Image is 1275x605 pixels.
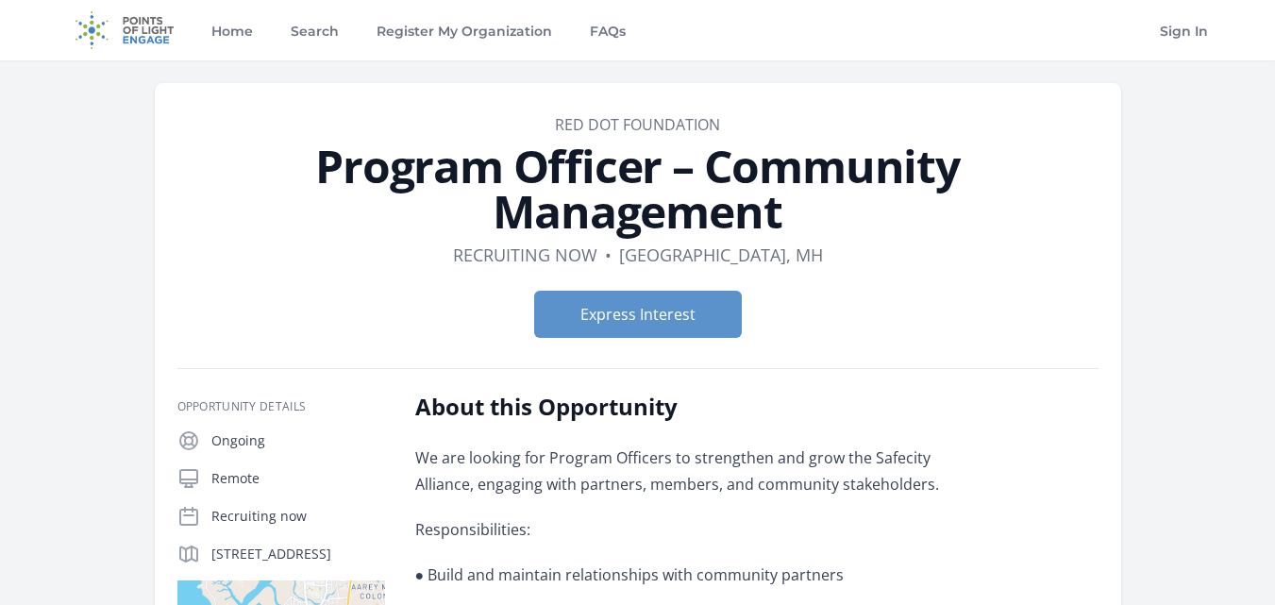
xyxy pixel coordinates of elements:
[177,399,385,414] h3: Opportunity Details
[453,242,597,268] dd: Recruiting now
[555,114,720,135] a: Red Dot Foundation
[211,507,385,526] p: Recruiting now
[605,242,612,268] div: •
[211,431,385,450] p: Ongoing
[415,562,967,588] p: ● Build and maintain relationships with community partners
[415,445,967,497] p: We are looking for Program Officers to strengthen and grow the Safecity Alliance, engaging with p...
[415,516,967,543] p: Responsibilities:
[619,242,823,268] dd: [GEOGRAPHIC_DATA], MH
[534,291,742,338] button: Express Interest
[211,469,385,488] p: Remote
[177,143,1099,234] h1: Program Officer – Community Management
[211,545,385,563] p: [STREET_ADDRESS]
[415,392,967,422] h2: About this Opportunity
